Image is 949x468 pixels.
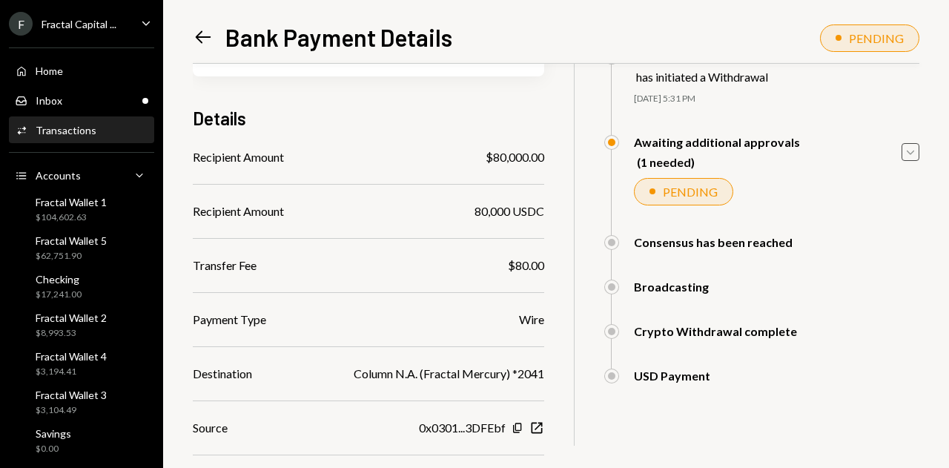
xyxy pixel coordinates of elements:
div: Recipient Amount [193,148,284,166]
div: Transfer Fee [193,257,257,274]
div: 80,000 USDC [474,202,544,220]
div: Fractal Wallet 1 [36,196,107,208]
div: Awaiting additional approvals [634,135,800,149]
div: $8,993.53 [36,327,107,340]
div: $17,241.00 [36,289,82,301]
a: Transactions [9,116,154,143]
div: Fractal Wallet 4 [36,350,107,363]
div: Recipient Amount [193,202,284,220]
div: Consensus has been reached [634,235,793,249]
a: Fractal Wallet 3$3,104.49 [9,384,154,420]
div: Fractal Wallet 3 [36,389,107,401]
div: PENDING [663,185,718,199]
div: Fractal Capital ... [42,18,116,30]
div: Savings [36,427,71,440]
h3: Details [193,106,246,131]
div: $3,194.41 [36,366,107,378]
div: Column N.A. (Fractal Mercury) *2041 [354,365,544,383]
div: Fractal Wallet 5 [36,234,107,247]
a: Fractal Wallet 4$3,194.41 [9,346,154,381]
div: $62,751.90 [36,250,107,263]
a: Fractal Wallet 1$104,602.63 [9,191,154,227]
a: Fractal Wallet 2$8,993.53 [9,307,154,343]
div: USD Payment [634,369,710,383]
div: $80,000.00 [486,148,544,166]
a: Checking$17,241.00 [9,268,154,304]
div: has initiated a Withdrawal [636,70,768,84]
div: $0.00 [36,443,71,455]
div: $3,104.49 [36,404,107,417]
div: F [9,12,33,36]
div: Destination [193,365,252,383]
div: Crypto Withdrawal complete [634,324,797,338]
div: Source [193,419,228,437]
a: Home [9,57,154,84]
h1: Bank Payment Details [225,22,452,52]
div: Fractal Wallet 2 [36,312,107,324]
div: [DATE] 5:31 PM [634,93,919,105]
div: Transactions [36,124,96,136]
div: Payment Type [193,311,266,329]
a: Fractal Wallet 5$62,751.90 [9,230,154,266]
div: 0x0301...3DFEbf [419,419,506,437]
div: Wire [519,311,544,329]
div: $104,602.63 [36,211,107,224]
div: Broadcasting [634,280,709,294]
a: Accounts [9,162,154,188]
a: Inbox [9,87,154,113]
a: Savings$0.00 [9,423,154,458]
div: Inbox [36,94,62,107]
div: Checking [36,273,82,286]
div: Home [36,65,63,77]
div: (1 needed) [637,155,800,169]
div: $80.00 [508,257,544,274]
div: Accounts [36,169,81,182]
div: PENDING [849,31,904,45]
